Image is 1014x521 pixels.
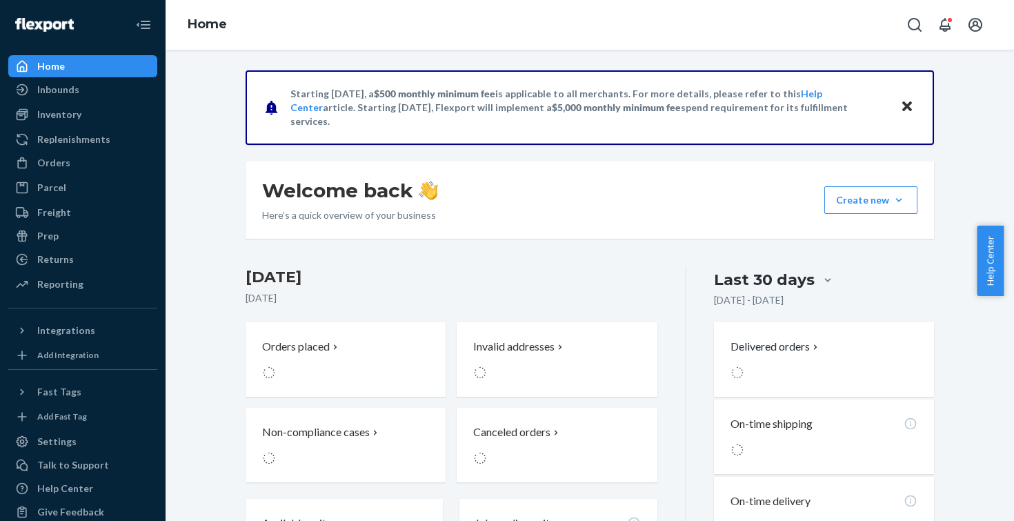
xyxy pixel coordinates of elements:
div: Fast Tags [37,385,81,399]
button: Orders placed [246,322,446,397]
p: Canceled orders [473,424,550,440]
a: Prep [8,225,157,247]
div: Parcel [37,181,66,195]
img: hand-wave emoji [419,181,438,200]
a: Parcel [8,177,157,199]
button: Close Navigation [130,11,157,39]
img: Flexport logo [15,18,74,32]
div: Integrations [37,324,95,337]
p: On-time delivery [730,493,811,509]
button: Help Center [977,226,1004,296]
div: Freight [37,206,71,219]
a: Home [188,17,227,32]
ol: breadcrumbs [177,5,238,45]
button: Delivered orders [730,339,821,355]
button: Create new [824,186,917,214]
p: Starting [DATE], a is applicable to all merchants. For more details, please refer to this article... [290,87,887,128]
div: Give Feedback [37,505,104,519]
a: Add Integration [8,347,157,364]
p: Non-compliance cases [262,424,370,440]
div: Reporting [37,277,83,291]
div: Prep [37,229,59,243]
p: Here’s a quick overview of your business [262,208,438,222]
button: Non-compliance cases [246,408,446,482]
div: Talk to Support [37,458,109,472]
button: Canceled orders [457,408,657,482]
a: Returns [8,248,157,271]
p: [DATE] - [DATE] [714,293,784,307]
p: Invalid addresses [473,339,555,355]
h1: Welcome back [262,178,438,203]
a: Home [8,55,157,77]
a: Orders [8,152,157,174]
div: Replenishments [37,132,110,146]
div: Help Center [37,482,93,495]
button: Close [898,97,916,117]
a: Inventory [8,104,157,126]
button: Open Search Box [901,11,928,39]
div: Last 30 days [714,269,815,291]
button: Open notifications [931,11,959,39]
div: Add Fast Tag [37,411,87,422]
a: Help Center [8,478,157,500]
h3: [DATE] [246,266,657,288]
a: Freight [8,201,157,224]
button: Fast Tags [8,381,157,403]
div: Settings [37,435,77,449]
div: Orders [37,156,70,170]
p: [DATE] [246,291,657,305]
a: Settings [8,431,157,453]
div: Returns [37,253,74,266]
p: Orders placed [262,339,330,355]
a: Reporting [8,273,157,295]
p: On-time shipping [730,416,813,432]
button: Integrations [8,320,157,342]
span: $500 monthly minimum fee [374,88,495,99]
button: Invalid addresses [457,322,657,397]
div: Add Integration [37,349,99,361]
span: $5,000 monthly minimum fee [552,101,681,113]
a: Talk to Support [8,454,157,476]
button: Open account menu [962,11,989,39]
a: Add Fast Tag [8,409,157,425]
div: Home [37,59,65,73]
div: Inventory [37,108,81,121]
a: Inbounds [8,79,157,101]
div: Inbounds [37,83,79,97]
a: Replenishments [8,128,157,150]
